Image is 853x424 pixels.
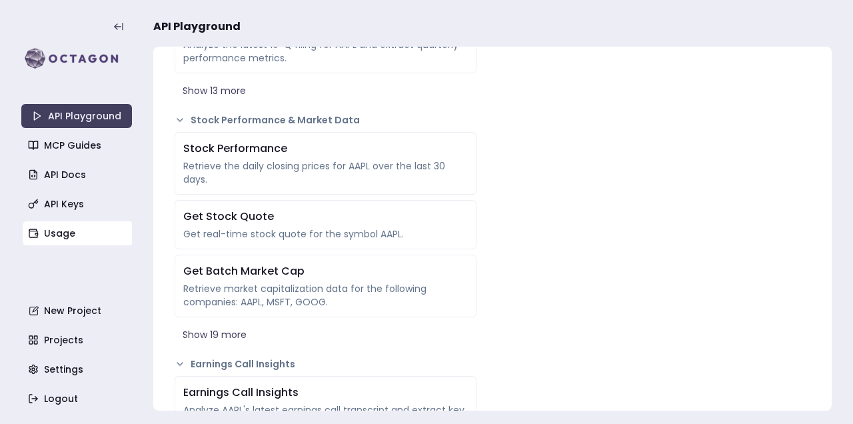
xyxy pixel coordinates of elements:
a: MCP Guides [23,133,133,157]
button: Earnings Call Insights [175,357,476,371]
button: Show 13 more [175,79,476,103]
div: Analyze the latest 10-Q filing for AAPL and extract quarterly performance metrics. [183,38,468,65]
a: Logout [23,387,133,411]
div: Get real-time stock quote for the symbol AAPL. [183,227,468,241]
a: Projects [23,328,133,352]
div: Stock Performance [183,141,468,157]
a: API Playground [21,104,132,128]
button: Show 19 more [175,323,476,347]
div: Get Batch Market Cap [183,263,468,279]
a: API Docs [23,163,133,187]
a: New Project [23,299,133,323]
a: Settings [23,357,133,381]
div: Earnings Call Insights [183,385,468,401]
img: logo-rect-yK7x_WSZ.svg [21,45,132,72]
div: Retrieve market capitalization data for the following companies: AAPL, MSFT, GOOG. [183,282,468,309]
span: API Playground [153,19,241,35]
a: Usage [23,221,133,245]
button: Stock Performance & Market Data [175,113,476,127]
div: Get Stock Quote [183,209,468,225]
div: Retrieve the daily closing prices for AAPL over the last 30 days. [183,159,468,186]
a: API Keys [23,192,133,216]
